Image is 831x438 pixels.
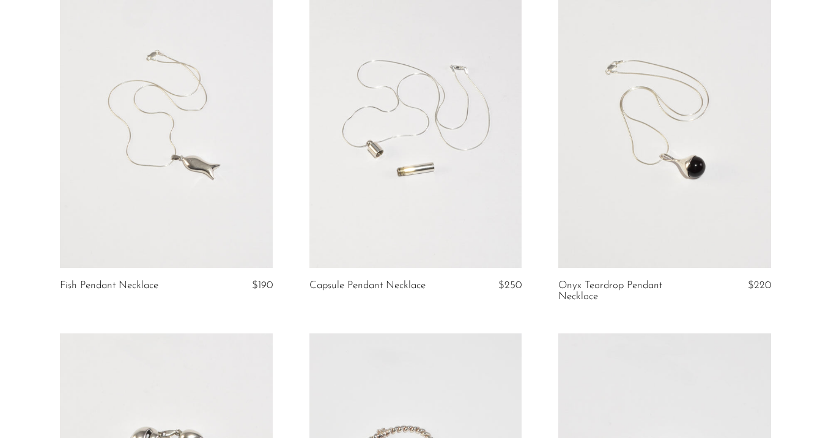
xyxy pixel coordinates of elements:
span: $250 [498,280,522,291]
span: $220 [748,280,771,291]
a: Capsule Pendant Necklace [309,280,426,291]
span: $190 [252,280,273,291]
a: Fish Pendant Necklace [60,280,158,291]
a: Onyx Teardrop Pendant Necklace [558,280,700,303]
